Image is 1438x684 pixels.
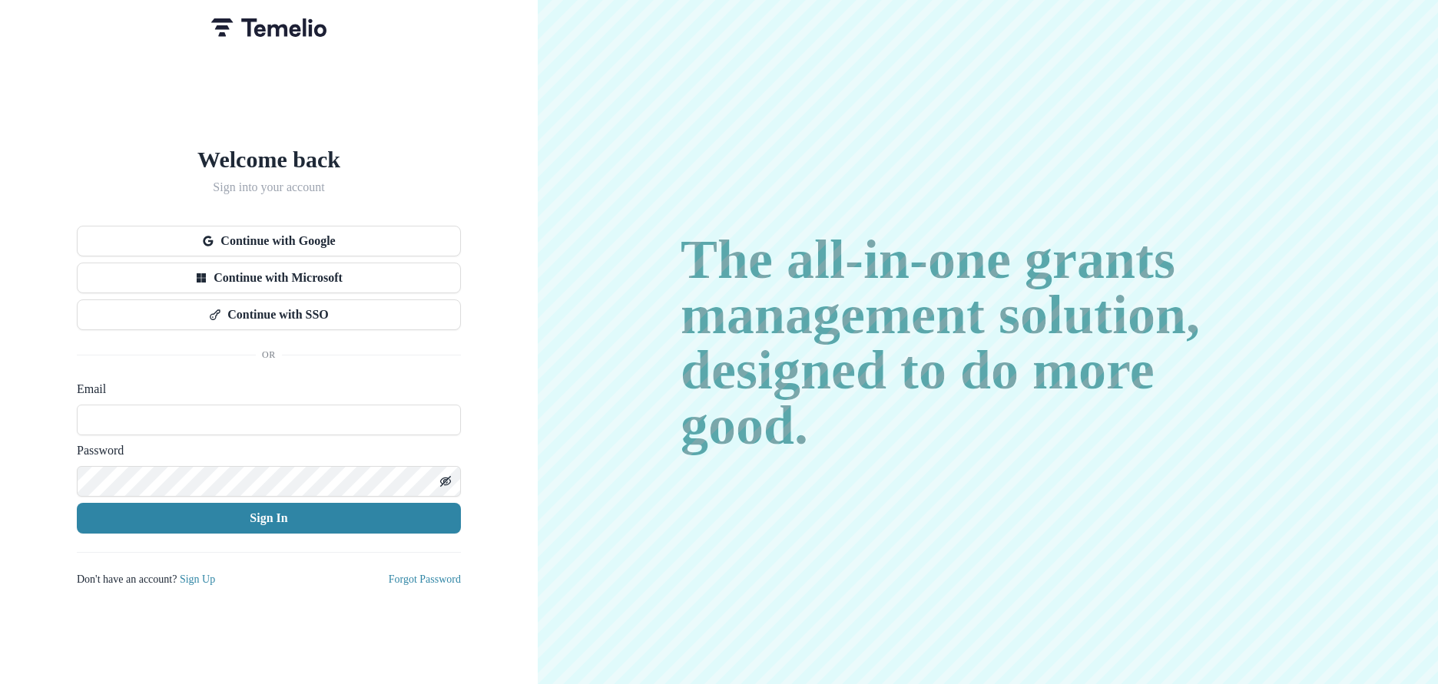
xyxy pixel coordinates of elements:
h1: Welcome back [77,146,461,173]
button: Toggle password visibility [433,469,458,494]
button: Continue with Google [77,226,461,256]
a: Sign Up [180,573,215,585]
h2: Sign into your account [77,180,461,194]
label: Email [77,380,452,398]
label: Password [77,441,452,460]
p: Don't have an account? [77,571,215,587]
button: Continue with Microsoft [77,263,461,293]
button: Sign In [77,503,461,534]
button: Continue with SSO [77,299,461,330]
a: Forgot Password [389,573,461,585]
img: Temelio [211,18,326,37]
